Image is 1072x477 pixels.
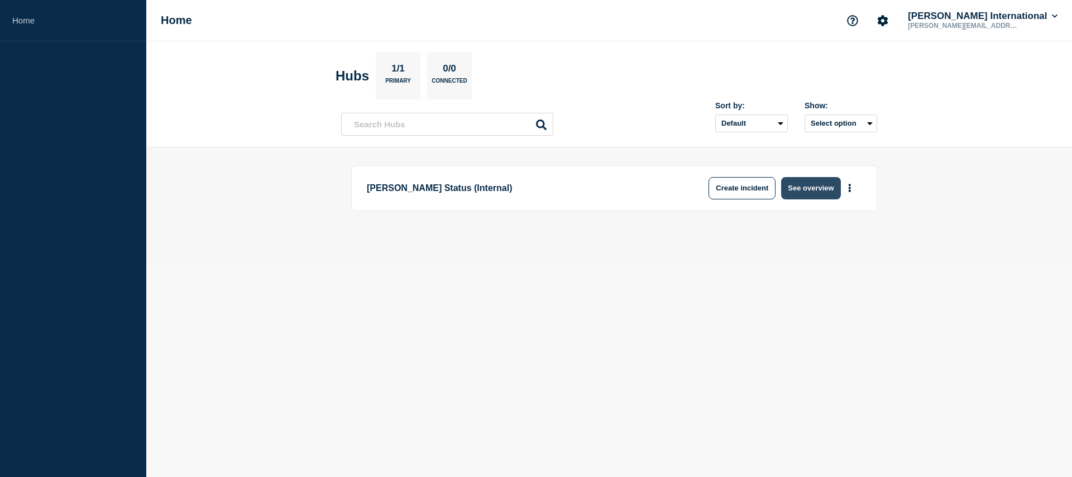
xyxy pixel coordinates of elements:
[841,9,864,32] button: Support
[385,78,411,89] p: Primary
[161,14,192,27] h1: Home
[906,22,1022,30] p: [PERSON_NAME][EMAIL_ADDRESS][PERSON_NAME][DOMAIN_NAME]
[871,9,894,32] button: Account settings
[341,113,553,136] input: Search Hubs
[715,101,788,110] div: Sort by:
[715,115,788,132] select: Sort by
[843,178,857,198] button: More actions
[805,115,877,132] button: Select option
[387,63,409,78] p: 1/1
[432,78,467,89] p: Connected
[906,11,1060,22] button: [PERSON_NAME] International
[367,177,676,199] p: [PERSON_NAME] Status (Internal)
[336,68,369,84] h2: Hubs
[439,63,461,78] p: 0/0
[709,177,776,199] button: Create incident
[781,177,840,199] button: See overview
[805,101,877,110] div: Show:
